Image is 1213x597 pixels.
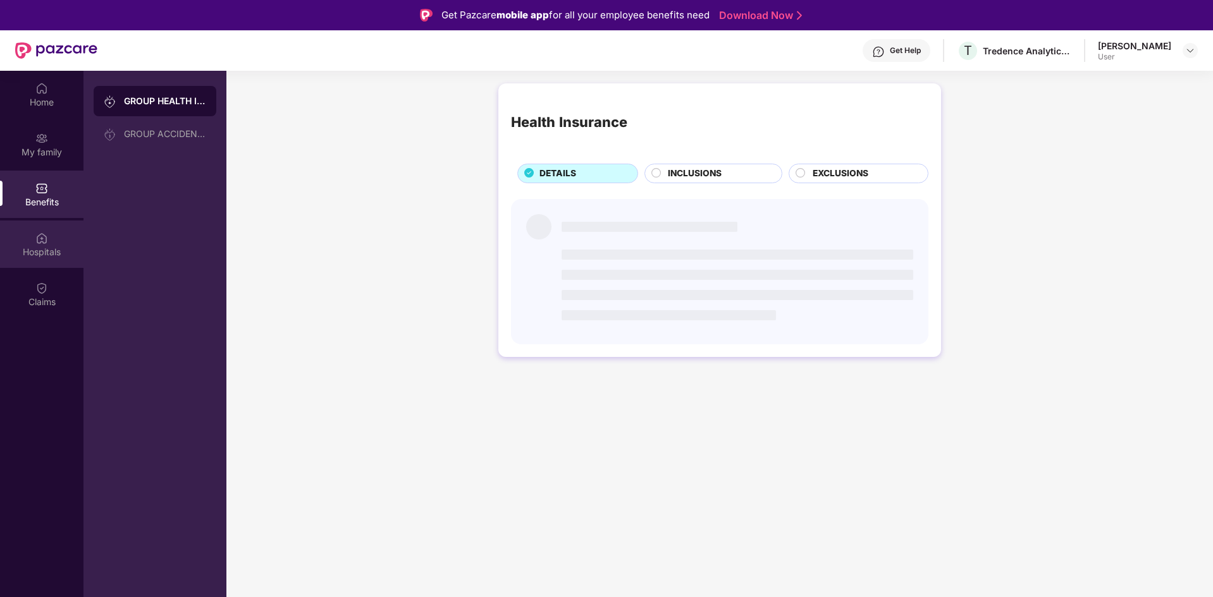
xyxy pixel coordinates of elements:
[35,132,48,145] img: svg+xml;base64,PHN2ZyB3aWR0aD0iMjAiIGhlaWdodD0iMjAiIHZpZXdCb3g9IjAgMCAyMCAyMCIgZmlsbD0ibm9uZSIgeG...
[124,129,206,139] div: GROUP ACCIDENTAL INSURANCE
[1098,52,1171,62] div: User
[983,45,1071,57] div: Tredence Analytics Solutions Private Limited
[104,95,116,108] img: svg+xml;base64,PHN2ZyB3aWR0aD0iMjAiIGhlaWdodD0iMjAiIHZpZXdCb3g9IjAgMCAyMCAyMCIgZmlsbD0ibm9uZSIgeG...
[441,8,710,23] div: Get Pazcare for all your employee benefits need
[872,45,885,58] img: svg+xml;base64,PHN2ZyBpZD0iSGVscC0zMngzMiIgeG1sbnM9Imh0dHA6Ly93d3cudzMub3JnLzIwMDAvc3ZnIiB3aWR0aD...
[964,43,972,58] span: T
[1185,45,1195,56] img: svg+xml;base64,PHN2ZyBpZD0iRHJvcGRvd24tMzJ4MzIiIHhtbG5zPSJodHRwOi8vd3d3LnczLm9yZy8yMDAwL3N2ZyIgd2...
[15,42,97,59] img: New Pazcare Logo
[813,167,868,181] span: EXCLUSIONS
[797,9,802,22] img: Stroke
[35,182,48,195] img: svg+xml;base64,PHN2ZyBpZD0iQmVuZWZpdHMiIHhtbG5zPSJodHRwOi8vd3d3LnczLm9yZy8yMDAwL3N2ZyIgd2lkdGg9Ij...
[1098,40,1171,52] div: [PERSON_NAME]
[496,9,549,21] strong: mobile app
[124,95,206,107] div: GROUP HEALTH INSURANCE
[35,282,48,294] img: svg+xml;base64,PHN2ZyBpZD0iQ2xhaW0iIHhtbG5zPSJodHRwOi8vd3d3LnczLm9yZy8yMDAwL3N2ZyIgd2lkdGg9IjIwIi...
[35,82,48,95] img: svg+xml;base64,PHN2ZyBpZD0iSG9tZSIgeG1sbnM9Imh0dHA6Ly93d3cudzMub3JnLzIwMDAvc3ZnIiB3aWR0aD0iMjAiIG...
[420,9,433,21] img: Logo
[511,111,627,133] div: Health Insurance
[719,9,798,22] a: Download Now
[890,45,921,56] div: Get Help
[668,167,722,181] span: INCLUSIONS
[35,232,48,244] img: svg+xml;base64,PHN2ZyBpZD0iSG9zcGl0YWxzIiB4bWxucz0iaHR0cDovL3d3dy53My5vcmcvMjAwMC9zdmciIHdpZHRoPS...
[539,167,576,181] span: DETAILS
[104,128,116,141] img: svg+xml;base64,PHN2ZyB3aWR0aD0iMjAiIGhlaWdodD0iMjAiIHZpZXdCb3g9IjAgMCAyMCAyMCIgZmlsbD0ibm9uZSIgeG...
